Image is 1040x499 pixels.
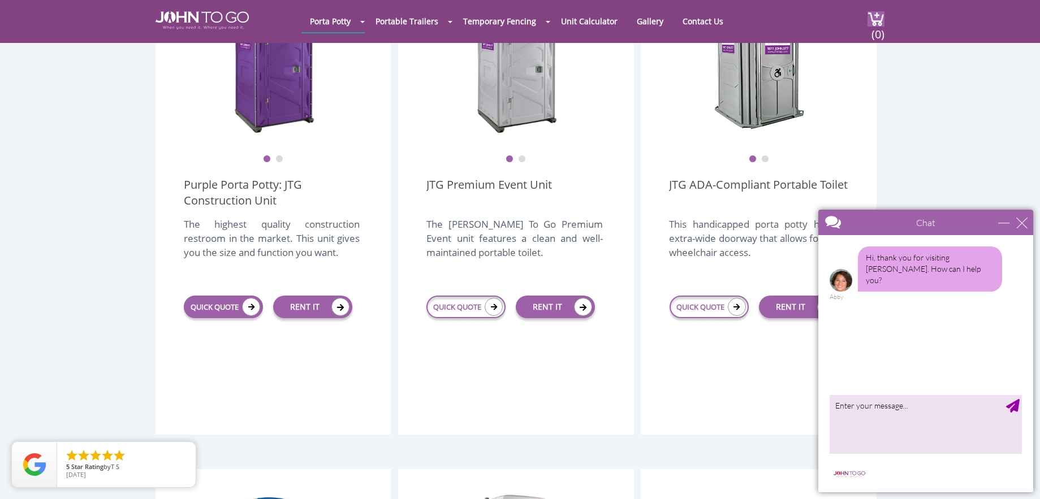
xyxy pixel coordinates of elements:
span: 5 [66,462,70,471]
div: The highest quality construction restroom in the market. This unit gives you the size and functio... [184,217,360,271]
li:  [113,449,126,462]
a: Porta Potty [301,10,359,32]
a: RENT IT [273,296,352,318]
a: RENT IT [516,296,595,318]
li:  [89,449,102,462]
button: 1 of 2 [263,155,271,163]
div: The [PERSON_NAME] To Go Premium Event unit features a clean and well-maintained portable toilet. [426,217,602,271]
div: This handicapped porta potty has an extra-wide doorway that allows for easy wheelchair access. [669,217,845,271]
li:  [65,449,79,462]
span: [DATE] [66,470,86,479]
button: 1 of 2 [749,155,757,163]
button: 2 of 2 [518,155,526,163]
button: 2 of 2 [761,155,769,163]
img: cart a [868,11,884,27]
a: JTG ADA-Compliant Portable Toilet [669,177,848,209]
a: JTG Premium Event Unit [426,177,552,209]
span: Star Rating [71,462,103,471]
a: Portable Trailers [367,10,447,32]
a: QUICK QUOTE [426,296,506,318]
li:  [101,449,114,462]
a: QUICK QUOTE [184,296,263,318]
span: by [66,463,187,471]
a: RENT IT [759,296,838,318]
img: JOHN to go [156,11,249,29]
a: Temporary Fencing [455,10,545,32]
a: Unit Calculator [553,10,626,32]
a: QUICK QUOTE [670,296,749,318]
iframe: Live Chat Box [812,203,1040,499]
button: 1 of 2 [506,155,513,163]
img: Review Rating [23,453,46,476]
button: 2 of 2 [275,155,283,163]
a: Purple Porta Potty: JTG Construction Unit [184,177,363,209]
a: Gallery [628,10,672,32]
span: T S [111,462,119,471]
span: (0) [871,18,884,42]
a: Contact Us [674,10,732,32]
li:  [77,449,90,462]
